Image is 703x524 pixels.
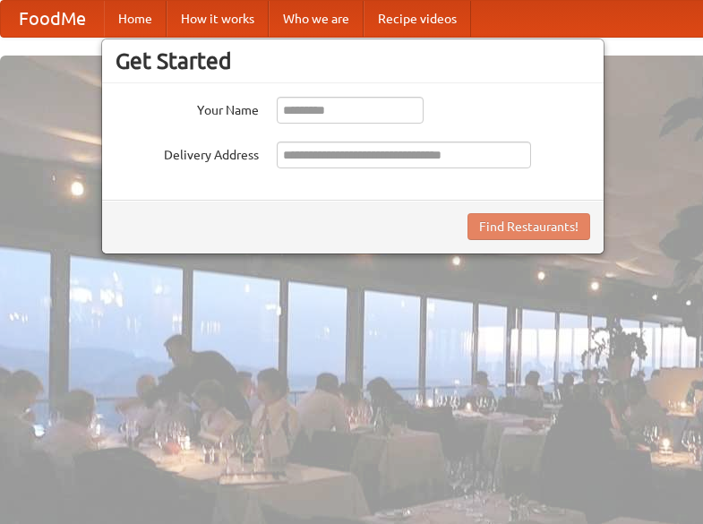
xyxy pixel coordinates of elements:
[116,142,259,164] label: Delivery Address
[116,97,259,119] label: Your Name
[269,1,364,37] a: Who we are
[104,1,167,37] a: Home
[467,213,590,240] button: Find Restaurants!
[116,47,590,74] h3: Get Started
[167,1,269,37] a: How it works
[1,1,104,37] a: FoodMe
[364,1,471,37] a: Recipe videos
